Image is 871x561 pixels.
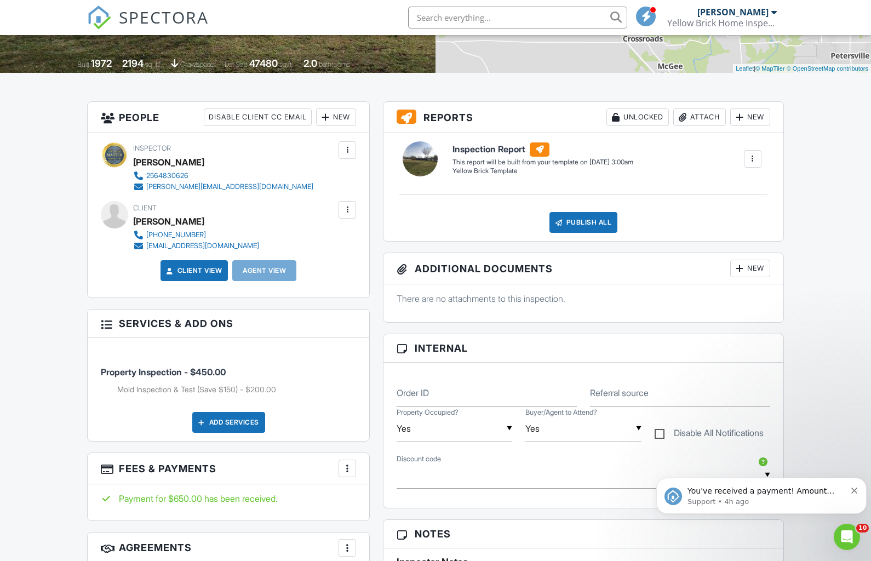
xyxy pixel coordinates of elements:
[667,18,777,28] div: Yellow Brick Home Inspection
[77,60,89,68] span: Built
[87,5,111,30] img: The Best Home Inspection Software - Spectora
[755,65,785,72] a: © MapTiler
[787,65,868,72] a: © OpenStreetMap contributors
[697,7,769,18] div: [PERSON_NAME]
[673,108,726,126] div: Attach
[452,167,633,176] div: Yellow Brick Template
[119,5,209,28] span: SPECTORA
[383,253,783,284] h3: Additional Documents
[397,454,441,464] label: Discount code
[408,7,627,28] input: Search everything...
[397,387,429,399] label: Order ID
[146,171,188,180] div: 2564830626
[303,58,317,69] div: 2.0
[133,181,313,192] a: [PERSON_NAME][EMAIL_ADDRESS][DOMAIN_NAME]
[606,108,669,126] div: Unlocked
[383,520,783,548] h3: Notes
[88,453,369,484] h3: Fees & Payments
[133,213,204,230] div: [PERSON_NAME]
[383,334,783,363] h3: Internal
[204,108,312,126] div: Disable Client CC Email
[133,241,259,251] a: [EMAIL_ADDRESS][DOMAIN_NAME]
[249,58,278,69] div: 47480
[164,265,222,276] a: Client View
[549,212,618,233] div: Publish All
[133,154,204,170] div: [PERSON_NAME]
[279,60,293,68] span: sq.ft.
[856,524,869,533] span: 10
[655,428,764,442] label: Disable All Notifications
[101,493,356,505] div: Payment for $650.00 has been received.
[383,102,783,133] h3: Reports
[397,293,770,305] p: There are no attachments to this inspection.
[133,204,157,212] span: Client
[91,58,112,69] div: 1972
[146,242,259,250] div: [EMAIL_ADDRESS][DOMAIN_NAME]
[652,455,871,531] iframe: Intercom notifications message
[146,231,206,239] div: [PHONE_NUMBER]
[730,260,770,277] div: New
[590,387,649,399] label: Referral source
[452,158,633,167] div: This report will be built from your template on [DATE] 3:00am
[101,346,356,403] li: Service: Property Inspection
[319,60,350,68] span: bathrooms
[101,367,226,377] span: Property Inspection - $450.00
[733,64,871,73] div: |
[316,108,356,126] div: New
[133,230,259,241] a: [PHONE_NUMBER]
[736,65,754,72] a: Leaflet
[225,60,248,68] span: Lot Size
[133,144,171,152] span: Inspector
[452,142,633,157] h6: Inspection Report
[525,408,597,417] label: Buyer/Agent to Attend?
[397,408,459,417] label: Property Occupied?
[834,524,860,550] iframe: Intercom live chat
[145,60,161,68] span: sq. ft.
[180,60,214,68] span: crawlspace
[88,102,369,133] h3: People
[730,108,770,126] div: New
[87,15,209,38] a: SPECTORA
[133,170,313,181] a: 2564830626
[146,182,313,191] div: [PERSON_NAME][EMAIL_ADDRESS][DOMAIN_NAME]
[88,310,369,338] h3: Services & Add ons
[117,384,356,395] li: Add on: Mold Inspection & Test (Save $150)
[192,412,265,433] div: Add Services
[122,58,144,69] div: 2194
